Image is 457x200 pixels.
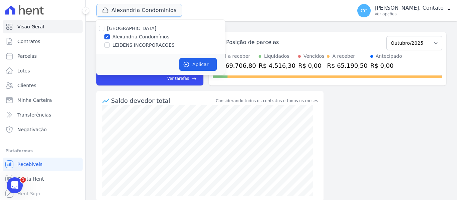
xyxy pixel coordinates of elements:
span: Lotes [17,67,30,74]
div: Vencidos [303,53,324,60]
div: R$ 69.706,80 [215,61,256,70]
a: Parcelas [3,49,83,63]
div: R$ 4.516,30 [259,61,295,70]
span: Visão Geral [17,23,44,30]
span: Minha Carteira [17,97,52,104]
span: Transferências [17,112,51,118]
span: Contratos [17,38,40,45]
p: [PERSON_NAME]. Contato [375,5,444,11]
label: [GEOGRAPHIC_DATA] [107,26,156,31]
div: Antecipado [376,53,402,60]
div: Liquidados [264,53,289,60]
div: Saldo devedor total [111,96,214,105]
span: east [192,76,197,81]
a: Visão Geral [3,20,83,33]
button: Alexandria Condomínios [96,4,182,17]
a: Conta Hent [3,172,83,186]
a: Negativação [3,123,83,136]
div: R$ 0,00 [370,61,402,70]
span: Clientes [17,82,36,89]
span: Conta Hent [17,176,44,182]
div: Plataformas [5,147,80,155]
a: Recebíveis [3,158,83,171]
span: CC [361,8,367,13]
label: Alexandria Condomínios [112,33,169,40]
span: Recebíveis [17,161,42,168]
label: LEIDENS INCORPORACOES [112,42,175,49]
button: CC [PERSON_NAME]. Contato Ver opções [352,1,457,20]
a: Transferências [3,108,83,122]
div: Total a receber [215,53,256,60]
span: 1 [20,177,26,183]
a: Lotes [3,64,83,77]
div: A receber [332,53,355,60]
a: Ver tarefas east [121,75,197,81]
div: Posição de parcelas [226,38,279,46]
span: Negativação [17,126,47,133]
div: R$ 65.190,50 [327,61,367,70]
div: R$ 0,00 [298,61,324,70]
a: Minha Carteira [3,93,83,107]
button: Aplicar [179,58,217,71]
div: Considerando todos os contratos e todos os meses [216,98,318,104]
a: Contratos [3,35,83,48]
span: Parcelas [17,53,37,59]
a: Clientes [3,79,83,92]
span: Ver tarefas [167,75,189,81]
iframe: Intercom live chat [7,177,23,193]
p: Ver opções [375,11,444,17]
